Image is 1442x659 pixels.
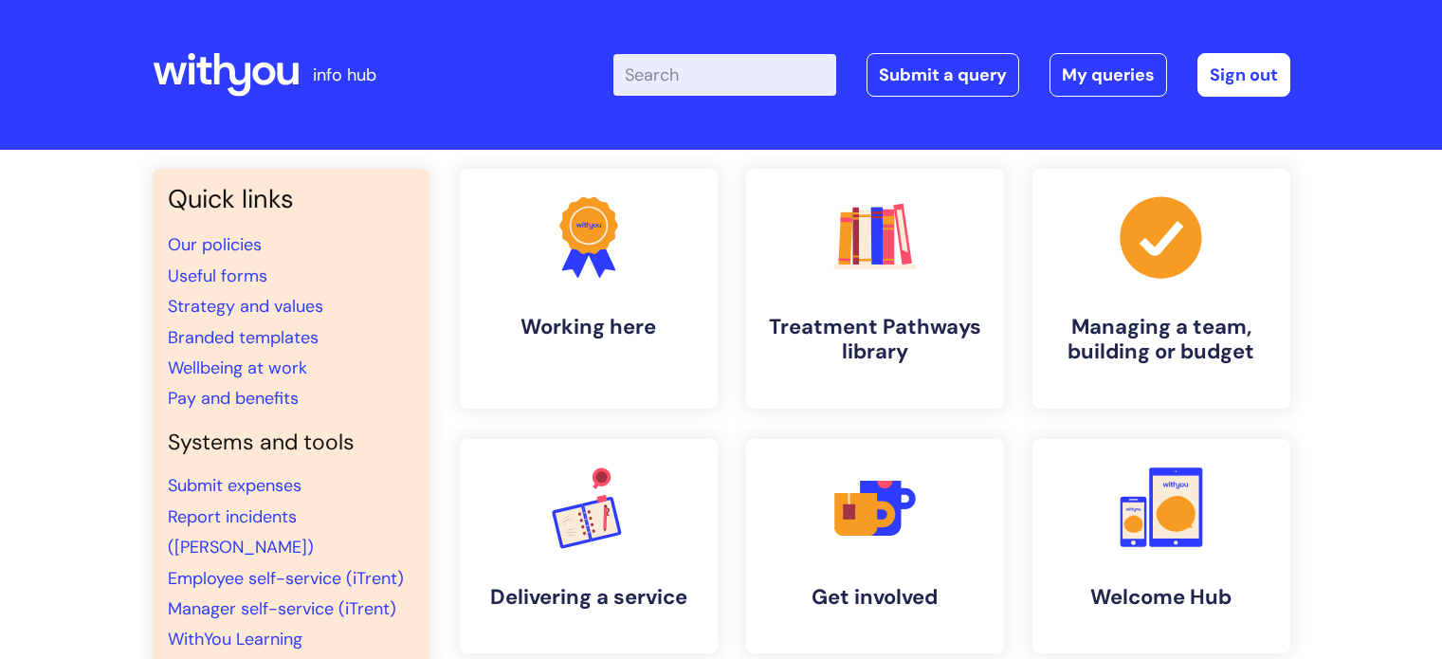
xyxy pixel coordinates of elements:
a: Get involved [746,439,1004,653]
a: Treatment Pathways library [746,169,1004,409]
p: info hub [313,60,376,90]
input: Search [613,54,836,96]
a: My queries [1050,53,1167,97]
a: Pay and benefits [168,387,299,410]
a: Welcome Hub [1032,439,1290,653]
a: Delivering a service [460,439,718,653]
h4: Welcome Hub [1048,585,1275,610]
a: Report incidents ([PERSON_NAME]) [168,505,314,558]
a: Branded templates [168,326,319,349]
h4: Managing a team, building or budget [1048,315,1275,365]
a: Managing a team, building or budget [1032,169,1290,409]
h4: Treatment Pathways library [761,315,989,365]
a: Wellbeing at work [168,357,307,379]
a: Submit expenses [168,474,301,497]
a: Manager self-service (iTrent) [168,597,396,620]
a: Useful forms [168,265,267,287]
h3: Quick links [168,184,414,214]
h4: Delivering a service [475,585,703,610]
a: Employee self-service (iTrent) [168,567,404,590]
a: Sign out [1197,53,1290,97]
a: WithYou Learning [168,628,302,650]
a: Submit a query [867,53,1019,97]
h4: Get involved [761,585,989,610]
h4: Systems and tools [168,430,414,456]
a: Our policies [168,233,262,256]
div: | - [613,53,1290,97]
a: Working here [460,169,718,409]
a: Strategy and values [168,295,323,318]
h4: Working here [475,315,703,339]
